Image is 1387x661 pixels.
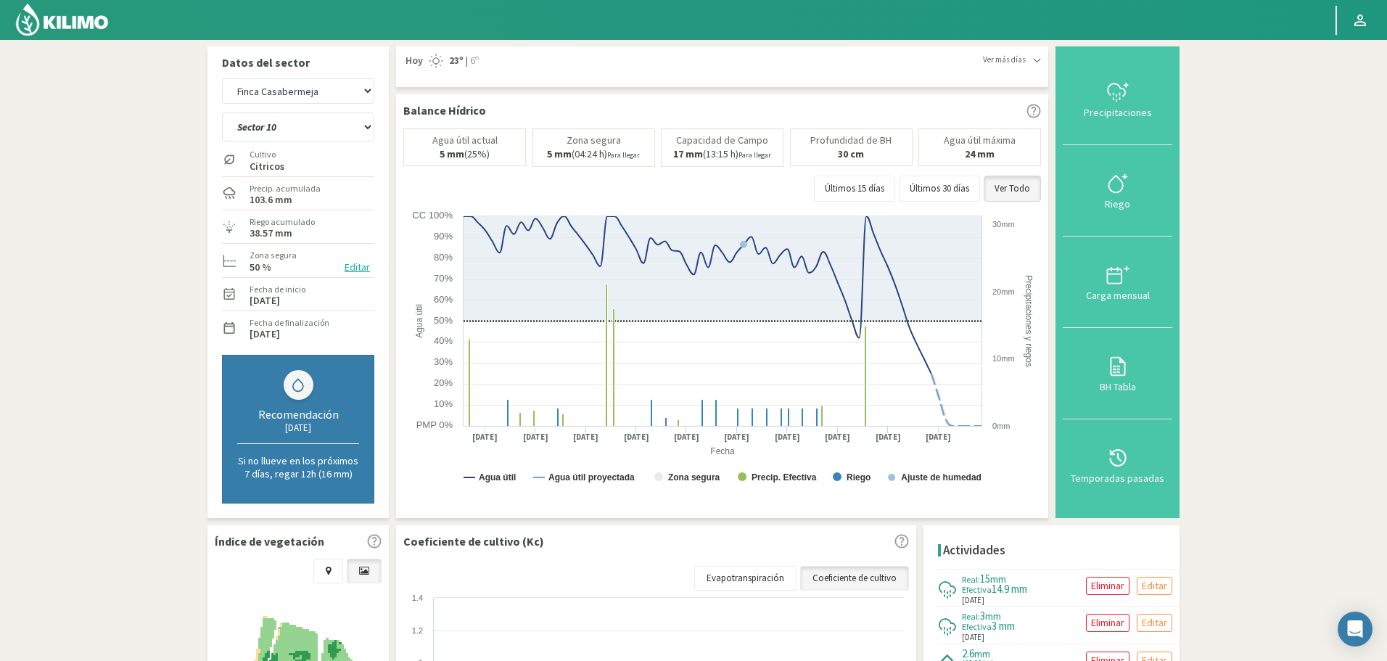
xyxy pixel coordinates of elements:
b: 30 cm [838,147,864,160]
label: 38.57 mm [250,229,292,238]
div: Precipitaciones [1067,107,1168,118]
label: Cultivo [250,148,284,161]
span: 6º [468,54,479,68]
text: 20% [434,377,453,388]
button: Últimos 15 días [814,176,895,202]
div: BH Tabla [1067,382,1168,392]
p: Coeficiente de cultivo (Kc) [403,533,544,550]
text: Riego [847,472,871,483]
button: Eliminar [1086,614,1129,632]
text: Zona segura [668,472,720,483]
p: Eliminar [1091,578,1124,594]
span: 2.6 [962,646,974,660]
span: mm [985,609,1001,623]
text: Agua útil [414,304,424,338]
small: Para llegar [738,150,771,160]
p: (25%) [440,149,490,160]
span: Real: [962,574,980,585]
div: Open Intercom Messenger [1338,612,1372,646]
span: [DATE] [962,631,984,644]
p: Capacidad de Campo [676,135,768,146]
text: Precip. Efectiva [752,472,817,483]
p: Zona segura [567,135,621,146]
text: 0mm [992,422,1010,430]
button: Temporadas pasadas [1063,419,1172,511]
div: [DATE] [237,422,359,434]
span: 14.9 mm [992,582,1027,596]
text: PMP 0% [416,419,453,430]
img: Kilimo [15,2,110,37]
p: Editar [1142,578,1167,594]
span: mm [974,647,990,660]
a: Coeficiente de cultivo [800,566,909,591]
text: [DATE] [523,432,548,443]
p: Datos del sector [222,54,374,71]
p: (04:24 h) [547,149,640,160]
label: 50 % [250,263,271,272]
p: (13:15 h) [673,149,771,160]
button: Carga mensual [1063,237,1172,328]
text: [DATE] [724,432,749,443]
text: Ajuste de humedad [901,472,981,483]
div: Riego [1067,199,1168,209]
b: 5 mm [440,147,464,160]
text: Agua útil proyectada [548,472,635,483]
text: Fecha [710,446,735,456]
text: 60% [434,294,453,305]
text: [DATE] [674,432,699,443]
label: Riego acumulado [250,215,315,229]
span: 3 mm [992,619,1015,633]
label: [DATE] [250,296,280,305]
label: Zona segura [250,249,297,262]
b: 5 mm [547,147,572,160]
span: Efectiva [962,621,992,632]
text: Agua útil [479,472,516,483]
text: [DATE] [624,432,649,443]
label: Precip. acumulada [250,182,321,195]
p: Profundidad de BH [810,135,892,146]
h4: Actividades [943,543,1005,557]
p: Agua útil actual [432,135,498,146]
button: Riego [1063,145,1172,237]
p: Si no llueve en los próximos 7 días, regar 12h (16 mm) [237,454,359,480]
text: Precipitaciones y riegos [1024,275,1034,367]
p: Balance Hídrico [403,102,486,119]
span: 15 [980,572,990,586]
text: 10mm [992,354,1015,363]
text: 1.4 [412,594,423,602]
b: 17 mm [673,147,703,160]
text: [DATE] [876,432,901,443]
label: Citricos [250,162,284,171]
button: Editar [1137,614,1172,632]
span: Hoy [403,54,423,68]
text: 20mm [992,287,1015,296]
text: [DATE] [573,432,598,443]
button: Precipitaciones [1063,54,1172,145]
button: Ver Todo [984,176,1041,202]
div: Temporadas pasadas [1067,473,1168,483]
b: 24 mm [965,147,995,160]
text: 1.2 [412,626,423,635]
span: | [466,54,468,68]
label: Fecha de finalización [250,316,329,329]
a: Evapotranspiración [694,566,797,591]
label: 103.6 mm [250,195,292,205]
text: [DATE] [825,432,850,443]
button: Editar [1137,577,1172,595]
div: Recomendación [237,407,359,422]
text: 80% [434,252,453,263]
text: [DATE] [472,432,498,443]
span: Real: [962,611,980,622]
p: Agua útil máxima [944,135,1016,146]
p: Eliminar [1091,615,1124,631]
div: Carga mensual [1067,290,1168,300]
span: Efectiva [962,584,992,595]
p: Índice de vegetación [215,533,324,550]
button: Editar [340,259,374,276]
text: 90% [434,231,453,242]
button: Últimos 30 días [899,176,980,202]
text: 70% [434,273,453,284]
span: 3 [980,609,985,623]
button: Eliminar [1086,577,1129,595]
text: 40% [434,335,453,346]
